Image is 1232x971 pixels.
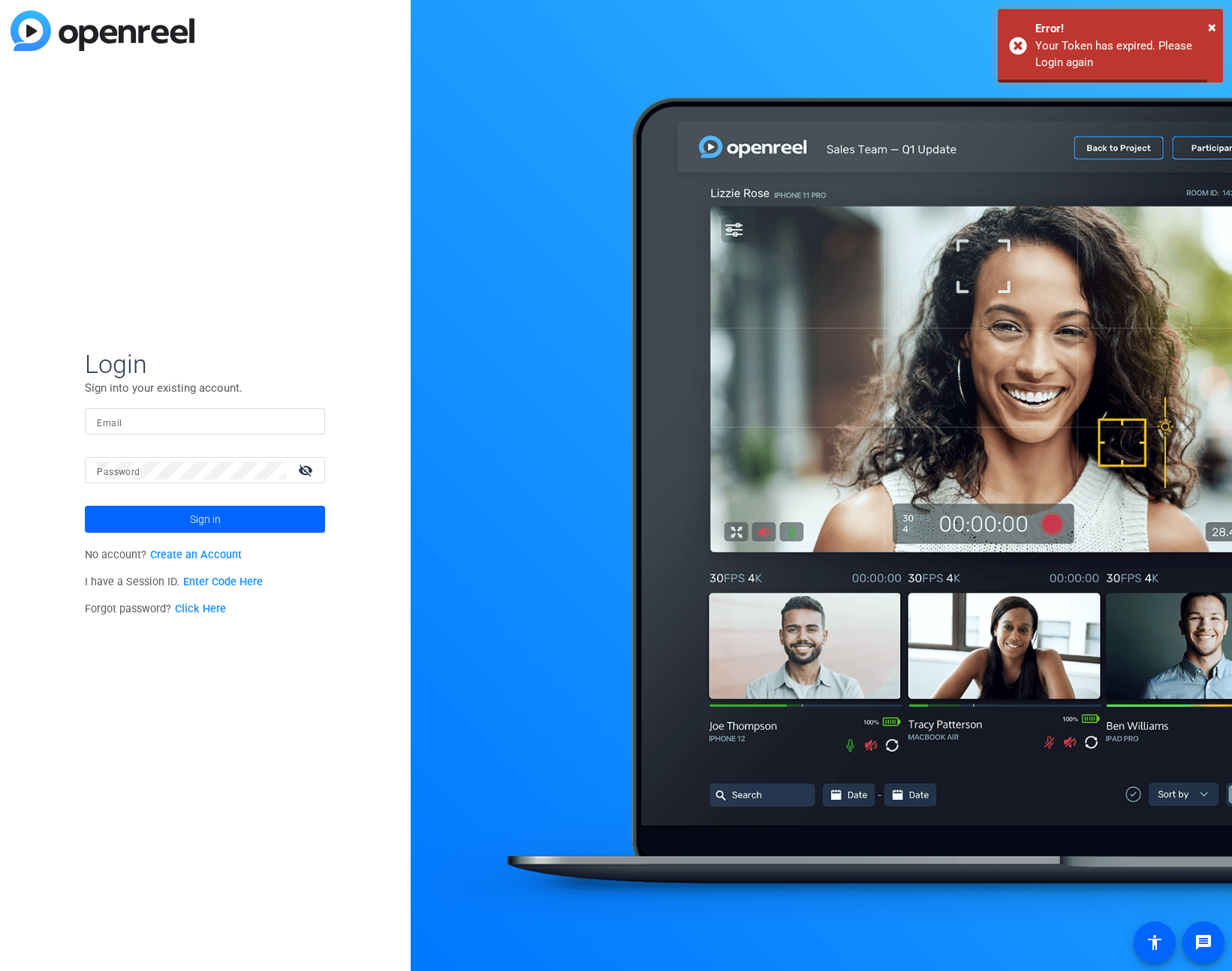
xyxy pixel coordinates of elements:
button: Sign in [85,506,325,533]
div: Error! [1035,20,1212,38]
a: Create an Account [150,549,242,561]
img: blue-gradient.svg [11,11,194,51]
p: Sign into your existing account. [85,380,325,396]
span: Forgot password? [85,603,226,615]
mat-icon: visibility_off [289,459,325,481]
span: No account? [85,549,242,561]
a: Enter Code Here [183,576,263,588]
span: I have a Session ID. [85,576,263,588]
mat-label: Password [97,467,140,477]
span: × [1208,18,1216,36]
button: Close [1208,16,1216,38]
mat-icon: accessibility [1146,933,1164,951]
mat-label: Email [97,418,122,428]
div: Your Token has expired. Please Login again [1035,38,1212,71]
input: Enter Email Address [97,413,313,431]
mat-icon: message [1194,933,1212,951]
span: Login [85,348,325,380]
a: Click Here [175,603,226,615]
span: Sign in [190,501,221,538]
